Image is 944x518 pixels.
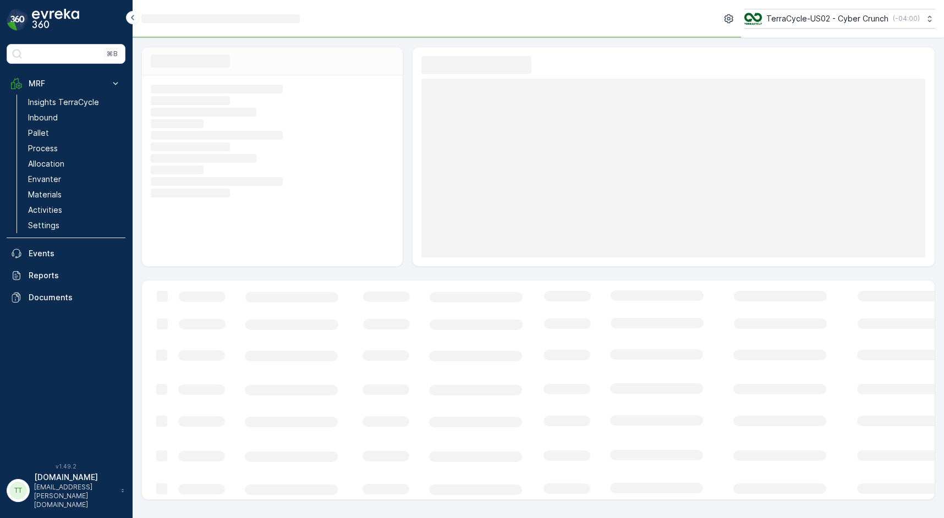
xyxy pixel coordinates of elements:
p: Reports [29,270,121,281]
p: [DOMAIN_NAME] [34,472,116,483]
span: v 1.49.2 [7,463,125,470]
p: ( -04:00 ) [893,14,920,23]
a: Settings [24,218,125,233]
p: Activities [28,205,62,216]
p: Envanter [28,174,61,185]
a: Materials [24,187,125,202]
p: Documents [29,292,121,303]
p: Materials [28,189,62,200]
img: logo [7,9,29,31]
a: Pallet [24,125,125,141]
p: Events [29,248,121,259]
img: logo_dark-DEwI_e13.png [32,9,79,31]
button: MRF [7,73,125,95]
a: Events [7,243,125,264]
div: TT [9,482,27,499]
p: ⌘B [107,49,118,58]
p: Pallet [28,128,49,139]
p: Settings [28,220,59,231]
p: Process [28,143,58,154]
p: MRF [29,78,103,89]
a: Envanter [24,172,125,187]
button: TT[DOMAIN_NAME][EMAIL_ADDRESS][PERSON_NAME][DOMAIN_NAME] [7,472,125,509]
a: Allocation [24,156,125,172]
img: TC_VWL6UX0.png [744,13,762,25]
p: Inbound [28,112,58,123]
a: Process [24,141,125,156]
p: TerraCycle-US02 - Cyber Crunch [766,13,888,24]
a: Inbound [24,110,125,125]
a: Activities [24,202,125,218]
p: [EMAIL_ADDRESS][PERSON_NAME][DOMAIN_NAME] [34,483,116,509]
a: Reports [7,264,125,286]
a: Documents [7,286,125,308]
button: TerraCycle-US02 - Cyber Crunch(-04:00) [744,9,935,29]
p: Insights TerraCycle [28,97,99,108]
a: Insights TerraCycle [24,95,125,110]
p: Allocation [28,158,64,169]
